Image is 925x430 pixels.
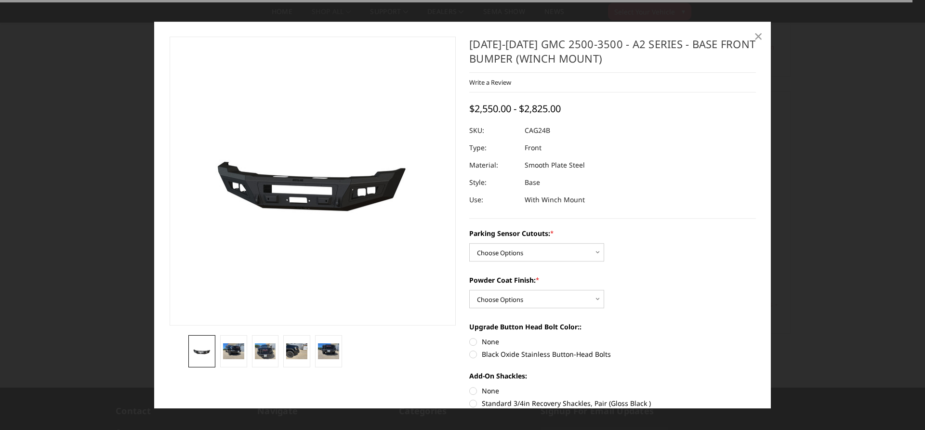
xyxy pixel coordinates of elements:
h1: [DATE]-[DATE] GMC 2500-3500 - A2 Series - Base Front Bumper (winch mount) [469,37,756,73]
dt: Material: [469,156,517,174]
dt: Use: [469,191,517,208]
label: None [469,386,756,396]
dd: Base [525,174,540,191]
span: $2,550.00 - $2,825.00 [469,102,561,115]
dd: CAG24B [525,122,550,139]
dt: Type: [469,139,517,156]
img: 2024-2025 GMC 2500-3500 - A2 Series - Base Front Bumper (winch mount) [255,343,276,359]
label: Upgrade Button Head Bolt Color:: [469,322,756,332]
dt: SKU: [469,122,517,139]
a: Write a Review [469,78,511,87]
img: 2024-2025 GMC 2500-3500 - A2 Series - Base Front Bumper (winch mount) [318,343,339,359]
dd: Front [525,139,542,156]
span: × [754,26,763,46]
dd: With Winch Mount [525,191,585,208]
img: 2024-2025 GMC 2500-3500 - A2 Series - Base Front Bumper (winch mount) [286,343,307,359]
label: Standard 3/4in Recovery Shackles, Pair (Gloss Black ) [469,398,756,408]
label: Powder Coat Finish: [469,275,756,285]
label: Add-On Shackles: [469,371,756,381]
a: Close [751,28,766,44]
dd: Smooth Plate Steel [525,156,585,174]
iframe: Chat Widget [877,384,925,430]
label: None [469,337,756,347]
a: 2024-2025 GMC 2500-3500 - A2 Series - Base Front Bumper (winch mount) [170,37,456,326]
label: Black Oxide Stainless Button-Head Bolts [469,349,756,359]
img: 2024-2025 GMC 2500-3500 - A2 Series - Base Front Bumper (winch mount) [191,346,212,356]
img: 2024-2025 GMC 2500-3500 - A2 Series - Base Front Bumper (winch mount) [223,343,244,359]
dt: Style: [469,174,517,191]
label: Parking Sensor Cutouts: [469,228,756,238]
